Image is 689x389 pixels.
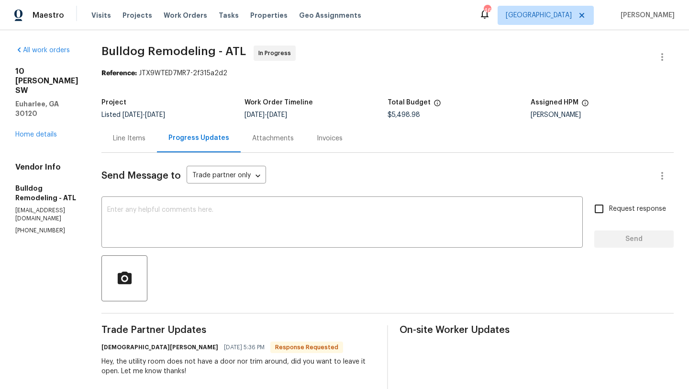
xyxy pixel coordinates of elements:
span: Maestro [33,11,64,20]
div: 46 [484,6,490,15]
p: [PHONE_NUMBER] [15,227,78,235]
span: The hpm assigned to this work order. [581,99,589,112]
span: [GEOGRAPHIC_DATA] [506,11,572,20]
p: [EMAIL_ADDRESS][DOMAIN_NAME] [15,206,78,223]
span: [DATE] 5:36 PM [224,343,265,352]
span: The total cost of line items that have been proposed by Opendoor. This sum includes line items th... [433,99,441,112]
a: Home details [15,131,57,138]
h2: 10 [PERSON_NAME] SW [15,67,78,95]
h5: Euharlee, GA 30120 [15,99,78,118]
div: Line Items [113,134,145,143]
a: All work orders [15,47,70,54]
span: Bulldog Remodeling - ATL [101,46,246,57]
h5: Total Budget [388,99,431,106]
div: Hey, the utility room does not have a door nor trim around, did you want to leave it open. Let me... [101,357,376,376]
span: [PERSON_NAME] [617,11,675,20]
span: In Progress [258,48,295,58]
span: Tasks [219,12,239,19]
div: JTX9WTED7MR7-2f315a2d2 [101,69,674,78]
span: Work Orders [164,11,207,20]
span: Properties [250,11,288,20]
div: Invoices [317,134,343,143]
span: Request response [609,204,666,214]
span: $5,498.98 [388,112,420,118]
span: Send Message to [101,171,181,181]
span: Response Requested [271,343,342,352]
span: [DATE] [267,112,287,118]
span: Geo Assignments [299,11,361,20]
span: - [122,112,165,118]
span: Projects [122,11,152,20]
span: - [244,112,287,118]
span: On-site Worker Updates [400,325,674,335]
span: [DATE] [122,112,143,118]
h6: [DEMOGRAPHIC_DATA][PERSON_NAME] [101,343,218,352]
span: Trade Partner Updates [101,325,376,335]
span: [DATE] [244,112,265,118]
div: Progress Updates [168,133,229,143]
div: Attachments [252,134,294,143]
b: Reference: [101,70,137,77]
h5: Assigned HPM [531,99,578,106]
span: [DATE] [145,112,165,118]
h5: Work Order Timeline [244,99,313,106]
h5: Project [101,99,126,106]
span: Listed [101,112,165,118]
div: [PERSON_NAME] [531,112,674,118]
div: Trade partner only [187,168,266,184]
h4: Vendor Info [15,162,78,172]
span: Visits [91,11,111,20]
h5: Bulldog Remodeling - ATL [15,183,78,203]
